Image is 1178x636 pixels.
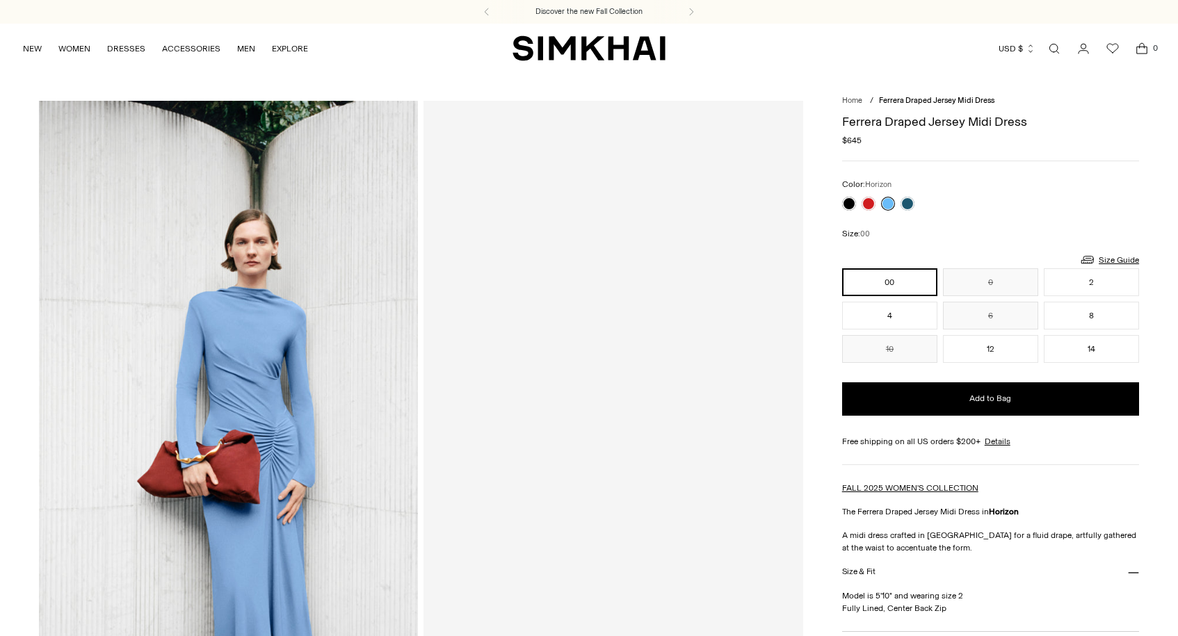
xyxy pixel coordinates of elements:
[860,229,870,238] span: 00
[842,567,876,576] h3: Size & Fit
[237,33,255,64] a: MEN
[1149,42,1161,54] span: 0
[107,33,145,64] a: DRESSES
[842,554,1139,589] button: Size & Fit
[1044,268,1139,296] button: 2
[865,180,891,189] span: Horizon
[535,6,643,17] a: Discover the new Fall Collection
[1128,35,1156,63] a: Open cart modal
[842,95,1139,107] nav: breadcrumbs
[985,435,1010,448] a: Details
[272,33,308,64] a: EXPLORE
[989,507,1019,516] strong: Horizon
[842,178,891,191] label: Color:
[842,268,937,296] button: 00
[879,96,994,105] span: Ferrera Draped Jersey Midi Dress
[842,96,862,105] a: Home
[870,95,873,107] div: /
[999,33,1035,64] button: USD $
[943,268,1038,296] button: 0
[842,227,870,240] label: Size:
[1044,335,1139,363] button: 14
[162,33,220,64] a: ACCESSORIES
[842,302,937,329] button: 4
[1070,35,1097,63] a: Go to the account page
[842,435,1139,448] div: Free shipping on all US orders $200+
[842,529,1139,554] p: A midi dress crafted in [GEOGRAPHIC_DATA] for a fluid drape, artfully gathered at the waist to ac...
[842,505,1139,518] p: The Ferrera Draped Jersey Midi Dress in
[1099,35,1127,63] a: Wishlist
[969,393,1011,405] span: Add to Bag
[943,302,1038,329] button: 6
[1044,302,1139,329] button: 8
[58,33,90,64] a: WOMEN
[842,589,1139,614] p: Model is 5'10" and wearing size 2 Fully Lined, Center Back Zip
[842,335,937,363] button: 10
[513,35,665,62] a: SIMKHAI
[943,335,1038,363] button: 12
[1040,35,1068,63] a: Open search modal
[842,382,1139,416] button: Add to Bag
[842,115,1139,128] h1: Ferrera Draped Jersey Midi Dress
[1079,251,1139,268] a: Size Guide
[842,134,862,147] span: $645
[23,33,42,64] a: NEW
[842,483,978,493] a: FALL 2025 WOMEN'S COLLECTION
